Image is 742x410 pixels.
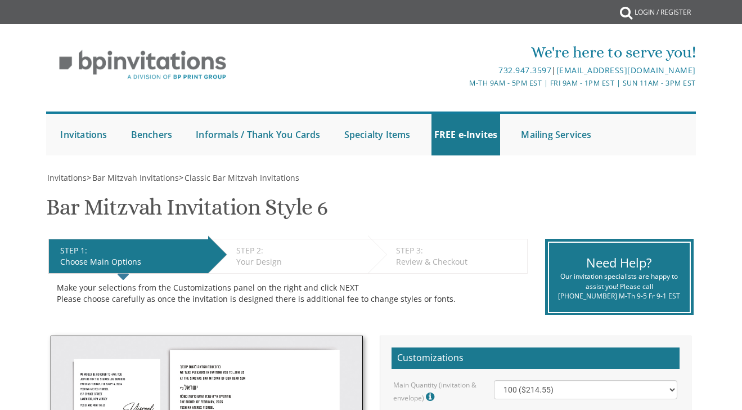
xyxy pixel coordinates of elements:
[431,114,501,155] a: FREE e-Invites
[498,65,551,75] a: 732.947.3597
[91,172,179,183] a: Bar Mitzvah Invitations
[396,256,521,268] div: Review & Checkout
[393,380,476,404] label: Main Quantity (invitation & envelope)
[60,256,203,268] div: Choose Main Options
[46,42,239,88] img: BP Invitation Loft
[183,172,299,183] a: Classic Bar Mitzvah Invitations
[179,172,299,183] span: >
[236,245,362,256] div: STEP 2:
[46,172,87,183] a: Invitations
[263,41,695,64] div: We're here to serve you!
[263,77,695,89] div: M-Th 9am - 5pm EST | Fri 9am - 1pm EST | Sun 11am - 3pm EST
[128,114,176,155] a: Benchers
[185,172,299,183] span: Classic Bar Mitzvah Invitations
[392,347,680,369] h2: Customizations
[557,254,681,271] div: Need Help?
[193,114,323,155] a: Informals / Thank You Cards
[518,114,594,155] a: Mailing Services
[92,172,179,183] span: Bar Mitzvah Invitations
[695,365,731,399] iframe: chat widget
[57,282,519,305] div: Make your selections from the Customizations panel on the right and click NEXT Please choose care...
[341,114,413,155] a: Specialty Items
[263,64,695,77] div: |
[87,172,179,183] span: >
[57,114,110,155] a: Invitations
[556,65,696,75] a: [EMAIL_ADDRESS][DOMAIN_NAME]
[557,271,681,300] div: Our invitation specialists are happy to assist you! Please call [PHONE_NUMBER] M-Th 9-5 Fr 9-1 EST
[46,195,327,228] h1: Bar Mitzvah Invitation Style 6
[396,245,521,256] div: STEP 3:
[236,256,362,268] div: Your Design
[47,172,87,183] span: Invitations
[60,245,203,256] div: STEP 1:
